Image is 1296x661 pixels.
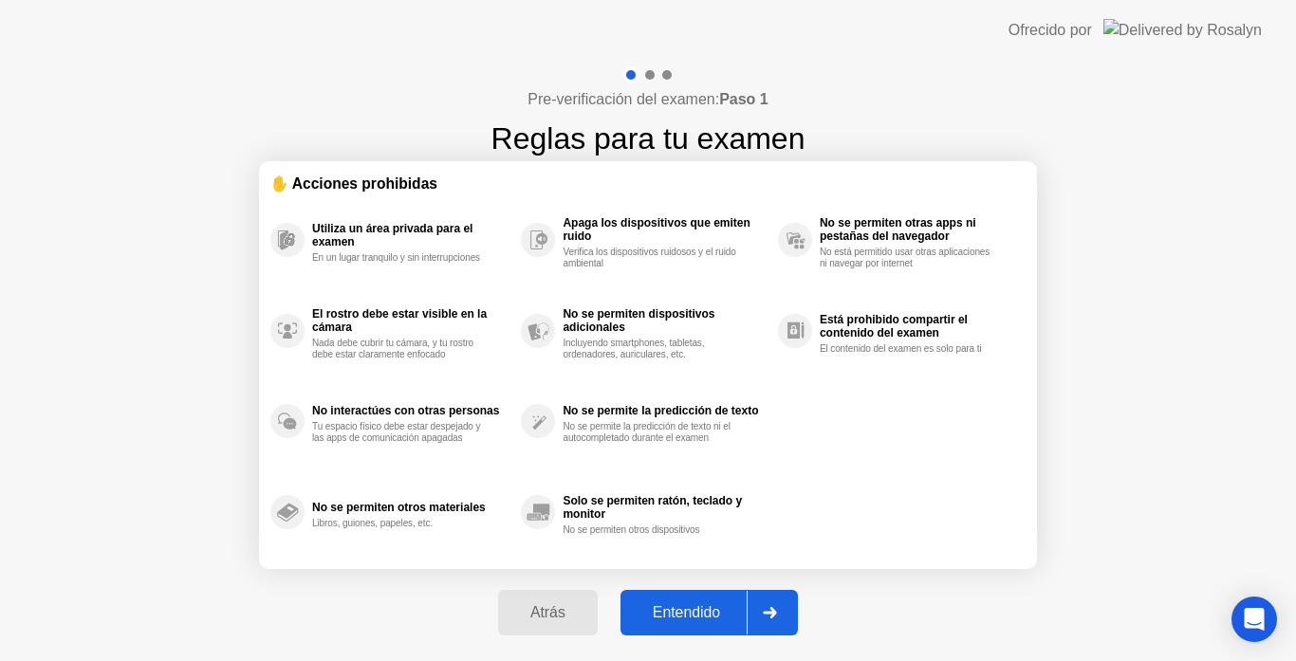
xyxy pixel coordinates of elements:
[491,116,805,161] h1: Reglas para tu examen
[312,501,511,514] div: No se permiten otros materiales
[312,338,491,360] div: Nada debe cubrir tu cámara, y tu rostro debe estar claramente enfocado
[563,338,742,360] div: Incluyendo smartphones, tabletas, ordenadores, auriculares, etc.
[312,307,511,334] div: El rostro debe estar visible en la cámara
[312,421,491,444] div: Tu espacio físico debe estar despejado y las apps de comunicación apagadas
[563,524,742,536] div: No se permiten otros dispositivos
[626,604,747,621] div: Entendido
[563,421,742,444] div: No se permite la predicción de texto ni el autocompletado durante el examen
[820,247,999,269] div: No está permitido usar otras aplicaciones ni navegar por internet
[820,216,1016,243] div: No se permiten otras apps ni pestañas del navegador
[528,88,768,111] h4: Pre-verificación del examen:
[563,404,768,417] div: No se permite la predicción de texto
[504,604,592,621] div: Atrás
[620,590,798,635] button: Entendido
[820,343,999,355] div: El contenido del examen es solo para ti
[270,173,1026,194] div: ✋ Acciones prohibidas
[1103,19,1262,41] img: Delivered by Rosalyn
[563,307,768,334] div: No se permiten dispositivos adicionales
[719,91,768,107] b: Paso 1
[312,222,511,248] div: Utiliza un área privada para el examen
[563,494,768,521] div: Solo se permiten ratón, teclado y monitor
[1009,19,1092,42] div: Ofrecido por
[312,252,491,264] div: En un lugar tranquilo y sin interrupciones
[563,247,742,269] div: Verifica los dispositivos ruidosos y el ruido ambiental
[820,313,1016,340] div: Está prohibido compartir el contenido del examen
[563,216,768,243] div: Apaga los dispositivos que emiten ruido
[1231,597,1277,642] div: Open Intercom Messenger
[498,590,598,635] button: Atrás
[312,518,491,529] div: Libros, guiones, papeles, etc.
[312,404,511,417] div: No interactúes con otras personas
